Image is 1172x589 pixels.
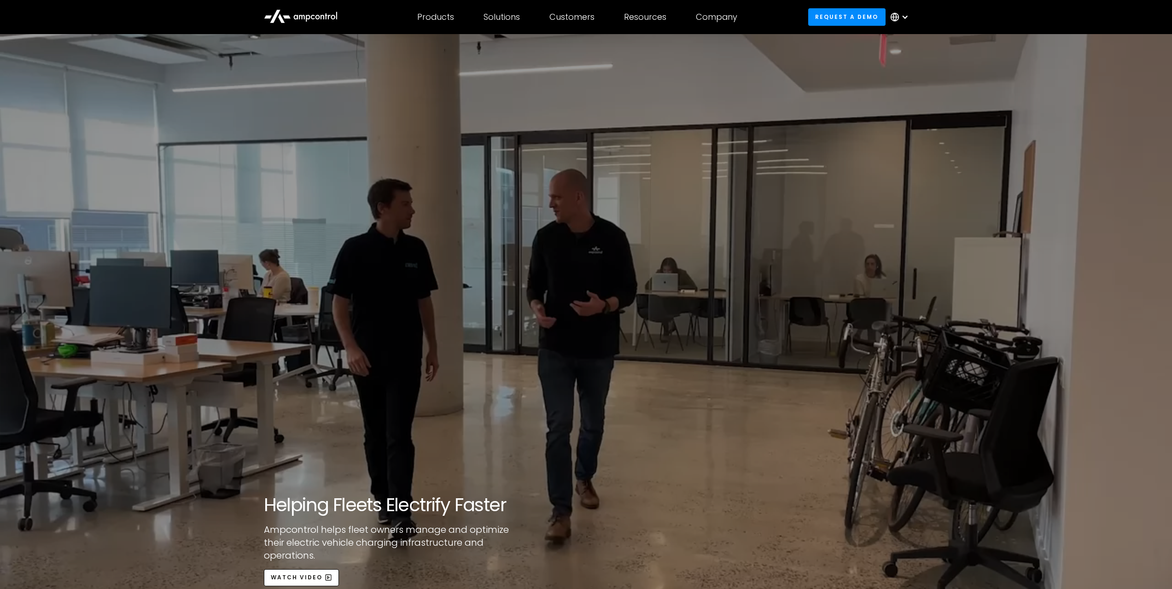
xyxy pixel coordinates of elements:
[696,12,737,22] div: Company
[417,12,454,22] div: Products
[624,12,666,22] div: Resources
[549,12,595,22] div: Customers
[484,12,520,22] div: Solutions
[808,8,886,25] a: Request a demo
